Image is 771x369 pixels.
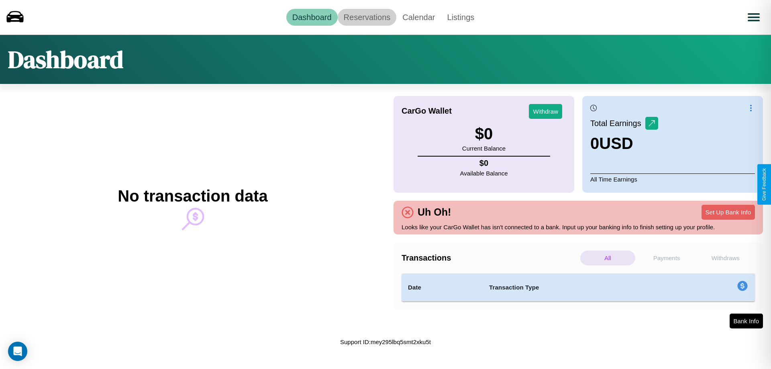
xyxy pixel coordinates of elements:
h3: $ 0 [462,125,506,143]
div: Give Feedback [761,168,767,201]
h2: No transaction data [118,187,267,205]
p: Available Balance [460,168,508,179]
a: Calendar [396,9,441,26]
table: simple table [402,273,755,302]
p: Looks like your CarGo Wallet has isn't connected to a bank. Input up your banking info to finish ... [402,222,755,232]
h4: Date [408,283,476,292]
p: All [580,251,635,265]
div: Open Intercom Messenger [8,342,27,361]
button: Open menu [742,6,765,29]
p: Payments [639,251,694,265]
p: Withdraws [698,251,753,265]
h1: Dashboard [8,43,123,76]
button: Withdraw [529,104,562,119]
button: Set Up Bank Info [702,205,755,220]
p: All Time Earnings [590,173,755,185]
h3: 0 USD [590,135,658,153]
h4: Transactions [402,253,578,263]
p: Total Earnings [590,116,645,130]
p: Support ID: mey295lbq5smt2xku5t [340,336,431,347]
p: Current Balance [462,143,506,154]
button: Bank Info [730,314,763,328]
h4: Uh Oh! [414,206,455,218]
a: Listings [441,9,480,26]
h4: CarGo Wallet [402,106,452,116]
a: Dashboard [286,9,338,26]
h4: Transaction Type [489,283,671,292]
h4: $ 0 [460,159,508,168]
a: Reservations [338,9,397,26]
